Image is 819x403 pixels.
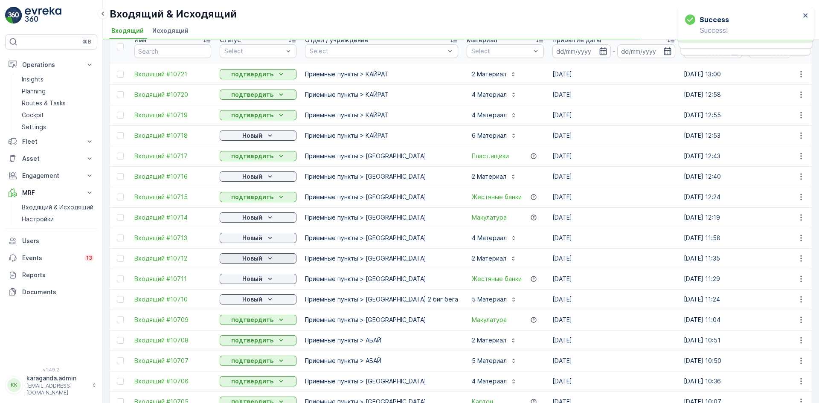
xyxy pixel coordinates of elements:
p: 2 Материал [472,70,506,78]
td: Приемные пункты > [GEOGRAPHIC_DATA] 2 биг бега [301,289,462,310]
td: [DATE] 12:53 [680,125,811,146]
p: Fleet [22,137,80,146]
td: Приемные пункты > [GEOGRAPHIC_DATA] [301,187,462,207]
p: Routes & Tasks [22,99,66,107]
button: 2 Материал [467,333,522,347]
button: 6 Материал [467,129,522,142]
td: [DATE] [548,125,680,146]
img: logo_light-DOdMpM7g.png [25,7,61,24]
input: dd/mm/yyyy [552,44,611,58]
span: Входящий #10716 [134,172,211,181]
p: Settings [22,123,46,131]
td: [DATE] 11:35 [680,248,811,269]
p: Operations [22,61,80,69]
td: [DATE] 11:24 [680,289,811,310]
p: Cockpit [22,111,44,119]
p: 4 Материал [472,90,507,99]
button: 5 Материал [467,354,522,368]
p: Новый [242,254,262,263]
p: - [613,46,616,56]
span: Входящий #10710 [134,295,211,304]
p: 6 Материал [472,131,507,140]
div: Toggle Row Selected [117,255,124,262]
span: Макулатура [472,316,507,324]
div: Toggle Row Selected [117,235,124,241]
td: Приемные пункты > [GEOGRAPHIC_DATA] [301,248,462,269]
input: dd/mm/yyyy [617,44,676,58]
td: [DATE] [548,187,680,207]
p: Asset [22,154,80,163]
td: [DATE] 11:58 [680,228,811,248]
td: [DATE] 12:40 [680,166,811,187]
td: [DATE] 10:50 [680,351,811,371]
p: 4 Материал [472,111,507,119]
button: KKkaraganda.admin[EMAIL_ADDRESS][DOMAIN_NAME] [5,374,97,396]
a: Входящий #10715 [134,193,211,201]
td: [DATE] [548,146,680,166]
p: Статус [220,36,241,44]
p: Новый [242,234,262,242]
span: Входящий #10717 [134,152,211,160]
a: Events13 [5,249,97,267]
p: Новый [242,172,262,181]
a: Входящий #10714 [134,213,211,222]
td: [DATE] [548,330,680,351]
td: Приемные пункты > КАЙРАТ [301,64,462,84]
td: [DATE] [548,207,680,228]
a: Входящий #10718 [134,131,211,140]
a: Insights [18,73,97,85]
a: Входящий #10709 [134,316,211,324]
span: Входящий #10712 [134,254,211,263]
button: Новый [220,212,296,223]
span: Входящий [111,26,144,35]
div: Toggle Row Selected [117,112,124,119]
div: Toggle Row Selected [117,275,124,282]
button: Новый [220,274,296,284]
a: Входящий #10706 [134,377,211,386]
td: Приемные пункты > АБАЙ [301,330,462,351]
a: Входящий #10721 [134,70,211,78]
p: Insights [22,75,44,84]
td: [DATE] [548,351,680,371]
p: 2 Материал [472,172,506,181]
p: Новый [242,295,262,304]
span: v 1.49.2 [5,367,97,372]
span: Исходящий [152,26,189,35]
button: подтвердить [220,110,296,120]
p: Отдел / учреждение [305,36,369,44]
a: Входящий #10719 [134,111,211,119]
td: Приемные пункты > КАЙРАТ [301,84,462,105]
a: Входящий #10720 [134,90,211,99]
p: Success! [685,26,800,34]
a: Documents [5,284,97,301]
a: Входящий #10711 [134,275,211,283]
button: MRF [5,184,97,201]
button: подтвердить [220,69,296,79]
button: close [803,12,809,20]
td: Приемные пункты > [GEOGRAPHIC_DATA] [301,146,462,166]
td: Приемные пункты > [GEOGRAPHIC_DATA] [301,269,462,289]
td: [DATE] 11:29 [680,269,811,289]
p: ⌘B [83,38,91,45]
td: [DATE] 12:19 [680,207,811,228]
p: подтвердить [231,90,273,99]
p: Planning [22,87,46,96]
div: Toggle Row Selected [117,194,124,200]
div: Toggle Row Selected [117,214,124,221]
button: 2 Материал [467,170,522,183]
a: Входящий & Исходящий [18,201,97,213]
p: MRF [22,188,80,197]
a: Жестяные банки [472,193,522,201]
button: 4 Материал [467,374,522,388]
p: подтвердить [231,193,273,201]
td: [DATE] [548,64,680,84]
p: Прибытие даты [552,36,601,44]
button: подтвердить [220,376,296,386]
td: [DATE] [548,228,680,248]
p: Documents [22,288,94,296]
